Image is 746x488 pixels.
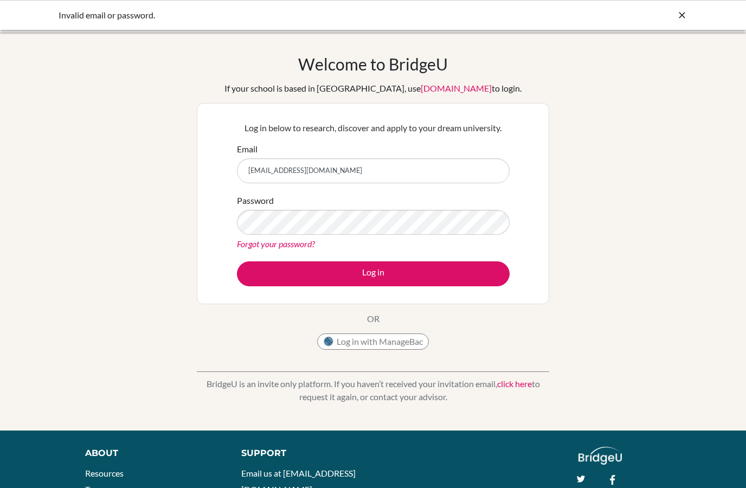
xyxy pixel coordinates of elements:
[197,377,549,403] p: BridgeU is an invite only platform. If you haven’t received your invitation email, to request it ...
[298,54,448,74] h1: Welcome to BridgeU
[85,447,217,460] div: About
[497,378,532,389] a: click here
[59,9,525,22] div: Invalid email or password.
[237,143,258,156] label: Email
[237,261,510,286] button: Log in
[237,194,274,207] label: Password
[85,468,124,478] a: Resources
[224,82,522,95] div: If your school is based in [GEOGRAPHIC_DATA], use to login.
[237,239,315,249] a: Forgot your password?
[237,121,510,134] p: Log in below to research, discover and apply to your dream university.
[367,312,380,325] p: OR
[241,447,362,460] div: Support
[421,83,492,93] a: [DOMAIN_NAME]
[578,447,622,465] img: logo_white@2x-f4f0deed5e89b7ecb1c2cc34c3e3d731f90f0f143d5ea2071677605dd97b5244.png
[317,333,429,350] button: Log in with ManageBac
